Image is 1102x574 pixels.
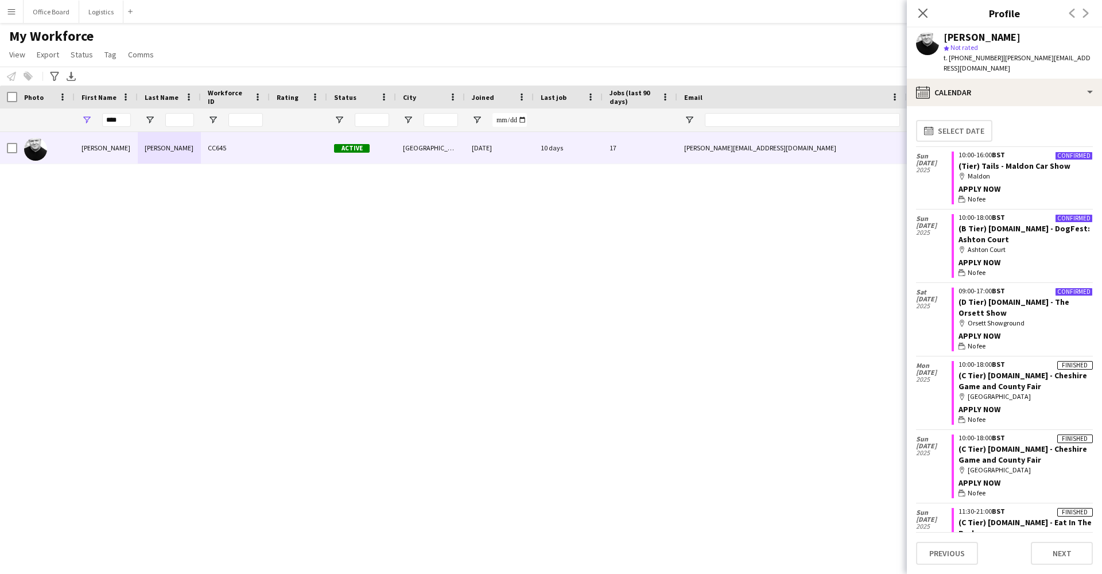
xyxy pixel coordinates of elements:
button: Open Filter Menu [403,115,413,125]
span: No fee [968,267,985,278]
div: 17 [603,132,677,164]
div: Ashton Court [959,245,1093,255]
div: Calendar [907,79,1102,106]
div: Confirmed [1055,288,1093,296]
span: [DATE] [916,369,952,376]
span: City [403,93,416,102]
span: Joined [472,93,494,102]
span: Sun [916,153,952,160]
span: Sat [916,289,952,296]
app-action-btn: Advanced filters [48,69,61,83]
a: Tag [100,47,121,62]
div: [GEOGRAPHIC_DATA] [959,391,1093,402]
span: BST [992,213,1005,222]
a: View [5,47,30,62]
div: Confirmed [1055,152,1093,160]
button: Open Filter Menu [145,115,155,125]
span: t. [PHONE_NUMBER] [944,53,1003,62]
button: Open Filter Menu [208,115,218,125]
span: Comms [128,49,154,60]
span: Email [684,93,703,102]
span: First Name [82,93,117,102]
input: Last Name Filter Input [165,113,194,127]
span: No fee [968,341,985,351]
div: Confirmed [1055,214,1093,223]
div: [PERSON_NAME] [138,132,201,164]
span: No fee [968,488,985,498]
span: [DATE] [916,160,952,166]
button: Open Filter Menu [472,115,482,125]
button: Open Filter Menu [82,115,92,125]
span: Sun [916,509,952,516]
a: (C Tier) [DOMAIN_NAME] - Cheshire Game and County Fair [959,370,1087,391]
input: Status Filter Input [355,113,389,127]
div: 10:00-16:00 [959,152,1093,158]
div: APPLY NOW [959,404,1093,414]
span: Not rated [950,43,978,52]
a: Export [32,47,64,62]
div: APPLY NOW [959,331,1093,341]
input: City Filter Input [424,113,458,127]
input: Workforce ID Filter Input [228,113,263,127]
span: BST [992,507,1005,515]
button: Open Filter Menu [334,115,344,125]
div: Finished [1057,508,1093,517]
img: Mike Brooks [24,138,47,161]
span: Status [71,49,93,60]
a: (B Tier) [DOMAIN_NAME] - DogFest: Ashton Court [959,223,1090,244]
span: 2025 [916,449,952,456]
span: BST [992,286,1005,295]
input: First Name Filter Input [102,113,131,127]
span: | [PERSON_NAME][EMAIL_ADDRESS][DOMAIN_NAME] [944,53,1091,72]
a: (Tier) Tails - Maldon Car Show [959,161,1070,171]
div: Finished [1057,361,1093,370]
div: [GEOGRAPHIC_DATA] [396,132,465,164]
span: Status [334,93,356,102]
span: 2025 [916,229,952,236]
div: [PERSON_NAME][EMAIL_ADDRESS][DOMAIN_NAME] [677,132,907,164]
span: 2025 [916,376,952,383]
span: Export [37,49,59,60]
span: Sun [916,436,952,443]
span: [DATE] [916,296,952,302]
input: Email Filter Input [705,113,900,127]
span: 2025 [916,166,952,173]
span: No fee [968,414,985,425]
div: [PERSON_NAME] [75,132,138,164]
span: [DATE] [916,443,952,449]
div: Finished [1057,435,1093,443]
button: Next [1031,542,1093,565]
button: Open Filter Menu [684,115,694,125]
button: Office Board [24,1,79,23]
span: Photo [24,93,44,102]
a: Status [66,47,98,62]
a: (D Tier) [DOMAIN_NAME] - The Orsett Show [959,297,1069,317]
div: Maldon [959,171,1093,181]
span: Last Name [145,93,179,102]
button: Select date [916,120,992,142]
button: Logistics [79,1,123,23]
span: Sun [916,215,952,222]
span: Active [334,144,370,153]
span: BST [992,150,1005,159]
div: [PERSON_NAME] [944,32,1020,42]
span: Mon [916,362,952,369]
div: APPLY NOW [959,478,1093,488]
a: Comms [123,47,158,62]
div: Orsett Showground [959,318,1093,328]
a: (C Tier) [DOMAIN_NAME] - Eat In The Park [959,517,1092,538]
div: 11:30-21:00 [959,508,1093,515]
app-action-btn: Export XLSX [64,69,78,83]
div: 09:00-17:00 [959,288,1093,294]
h3: Profile [907,6,1102,21]
div: 10 days [534,132,603,164]
div: 10:00-18:00 [959,214,1093,221]
span: BST [992,433,1005,442]
span: 2025 [916,302,952,309]
button: Previous [916,542,978,565]
span: BST [992,360,1005,369]
span: Tag [104,49,117,60]
span: Rating [277,93,298,102]
span: [DATE] [916,516,952,523]
span: Last job [541,93,566,102]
